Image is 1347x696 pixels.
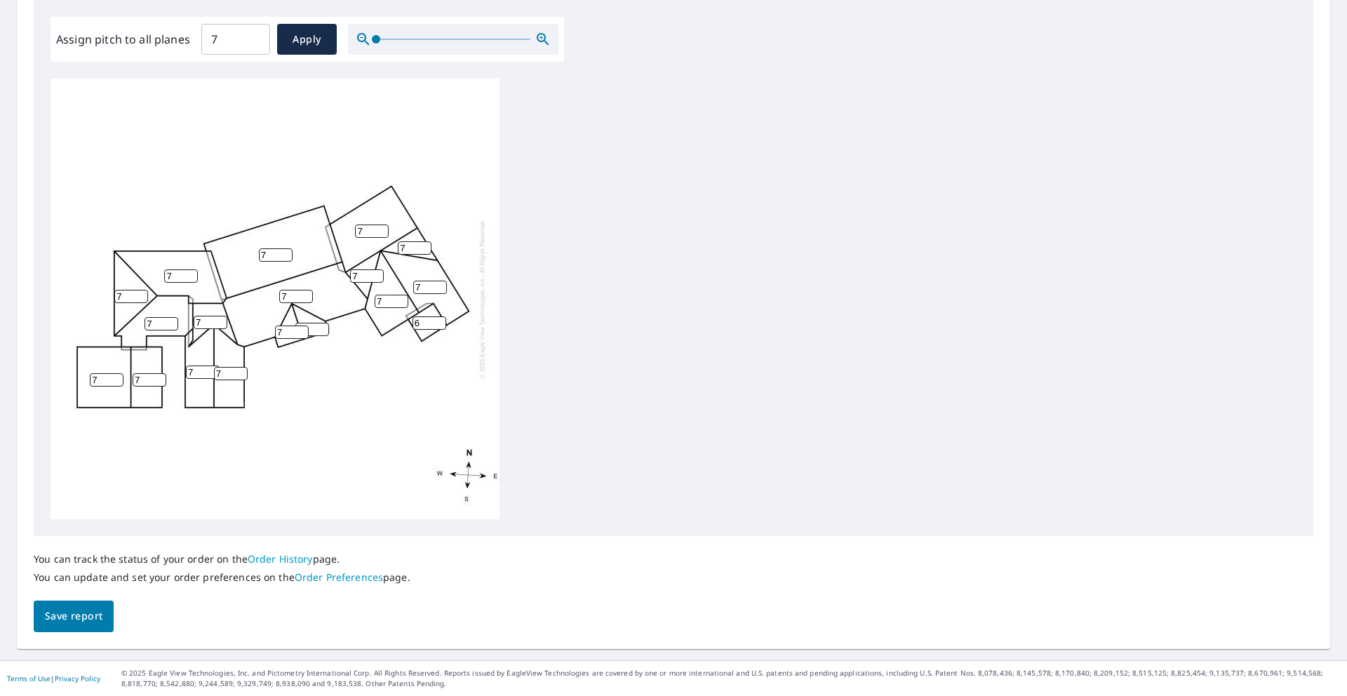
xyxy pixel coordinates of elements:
[7,674,51,683] a: Terms of Use
[34,553,410,565] p: You can track the status of your order on the page.
[201,20,270,59] input: 00.0
[288,31,326,48] span: Apply
[34,571,410,584] p: You can update and set your order preferences on the page.
[55,674,100,683] a: Privacy Policy
[56,31,190,48] label: Assign pitch to all planes
[7,674,100,683] p: |
[295,570,383,584] a: Order Preferences
[45,608,102,625] span: Save report
[121,668,1340,689] p: © 2025 Eagle View Technologies, Inc. and Pictometry International Corp. All Rights Reserved. Repo...
[34,601,114,632] button: Save report
[248,552,313,565] a: Order History
[277,24,337,55] button: Apply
